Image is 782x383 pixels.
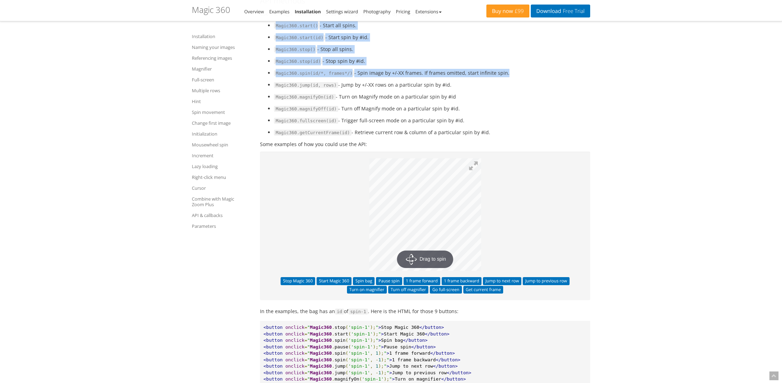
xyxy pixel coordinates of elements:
span: = [304,325,307,330]
a: Photography [363,8,391,15]
span: > [386,363,389,369]
span: ); [378,351,384,356]
span: Free Trial [561,8,585,14]
a: Combine with Magic Zoom Plus [192,195,251,209]
span: pause [335,344,348,349]
a: Right-click menu [192,173,251,181]
span: </button> [447,370,471,375]
li: - Stop all spins. [274,45,590,53]
span: id [335,309,344,315]
a: Examples [269,8,289,15]
span: " [389,376,392,382]
span: - [376,357,378,362]
span: > [386,351,389,356]
span: Jump to next row [389,363,433,369]
a: Magnifier [192,65,251,73]
span: " [307,325,310,330]
li: - Turn off Magnify mode on a particular spin by #id. [274,104,590,113]
button: Spin bag [353,277,375,285]
span: " [307,351,310,356]
span: , [370,357,373,362]
a: Parameters [192,222,251,230]
span: . [332,344,335,349]
span: " [307,331,310,337]
span: , [370,363,373,369]
span: ); [381,370,387,375]
span: ); [373,331,378,337]
span: <button [263,370,283,375]
span: Magic360.stop() [274,46,317,53]
span: " [376,338,378,343]
span: Magic360.fullscreen(id) [274,118,338,124]
a: Initialization [192,130,251,138]
span: " [386,370,389,375]
span: onclick [285,376,305,382]
span: ( [348,331,351,337]
span: . [332,376,335,382]
span: " [386,357,389,362]
span: > [378,338,381,343]
a: DownloadFree Trial [531,5,590,17]
span: ); [370,338,376,343]
span: 1 [378,370,381,375]
span: " [307,376,310,382]
span: </button> [425,331,449,337]
span: </button> [419,325,444,330]
a: Naming your images [192,43,251,51]
button: 1 frame backward [442,277,482,285]
span: onclick [285,357,305,362]
li: - Trigger full-screen mode on a particular spin by #id. [274,116,590,125]
span: Magic360 [310,351,332,356]
a: Cursor [192,184,251,192]
span: Stop Magic 360 [381,325,420,330]
span: magnifyOn [335,376,359,382]
span: Turn on magnifier [395,376,441,382]
span: onclick [285,370,305,375]
span: > [378,325,381,330]
button: Jump to next row [483,277,521,285]
a: Extensions [415,8,442,15]
span: Magic360 [310,357,332,362]
span: . [332,370,335,375]
span: </button> [433,363,457,369]
span: Spin bag [381,338,403,343]
button: Turn off magnifier [388,286,428,294]
span: = [304,331,307,337]
p: In the examples, the bag has an of . Here is the HTML for those 9 buttons: [260,307,590,316]
span: Magic360.stop(id) [274,58,323,65]
li: - Spin image by +/-XX frames. If frames omitted, start infinite spin. [274,69,590,77]
span: ); [373,344,378,349]
button: 1 frame forward [404,277,440,285]
a: Full-screen [192,75,251,84]
span: onclick [285,338,305,343]
span: £99 [513,8,524,14]
span: Magic360.start(id) [274,35,325,41]
span: 'spin-1' [351,344,373,349]
span: " [376,325,378,330]
li: - Start spin by #id. [274,33,590,42]
span: 'spin-1' [348,370,370,375]
span: 1 frame forward [389,351,430,356]
span: ); [381,357,387,362]
span: onclick [285,344,305,349]
span: " [307,370,310,375]
a: Pricing [396,8,410,15]
span: ( [346,351,348,356]
button: Turn on magnifier [347,286,387,294]
span: . [332,331,335,337]
span: = [304,370,307,375]
span: > [381,331,384,337]
span: 'spin-1' [351,331,373,337]
span: 'spin-1' [348,351,370,356]
a: Spin movement [192,108,251,116]
span: </button> [430,351,455,356]
button: Pause spin [376,277,402,285]
a: Installation [192,32,251,41]
button: Jump to previous row [523,277,570,285]
span: <button [263,357,283,362]
span: = [304,376,307,382]
span: > [389,357,392,362]
span: start [335,331,348,337]
span: > [381,344,384,349]
span: jump [335,363,346,369]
